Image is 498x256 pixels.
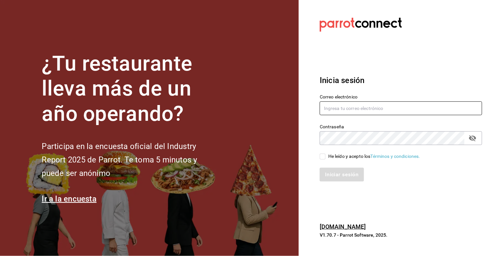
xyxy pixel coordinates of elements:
[320,124,482,129] label: Contraseña
[467,133,478,144] button: passwordField
[328,153,420,160] div: He leído y acepto los
[371,154,420,159] a: Términos y condiciones.
[42,140,219,180] h2: Participa en la encuesta oficial del Industry Report 2025 de Parrot. Te toma 5 minutos y puede se...
[320,223,366,230] a: [DOMAIN_NAME]
[320,101,482,115] input: Ingresa tu correo electrónico
[320,75,482,86] h3: Inicia sesión
[42,51,219,127] h1: ¿Tu restaurante lleva más de un año operando?
[320,95,482,99] label: Correo electrónico
[320,232,482,238] p: V1.70.7 - Parrot Software, 2025.
[42,194,97,203] a: Ir a la encuesta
